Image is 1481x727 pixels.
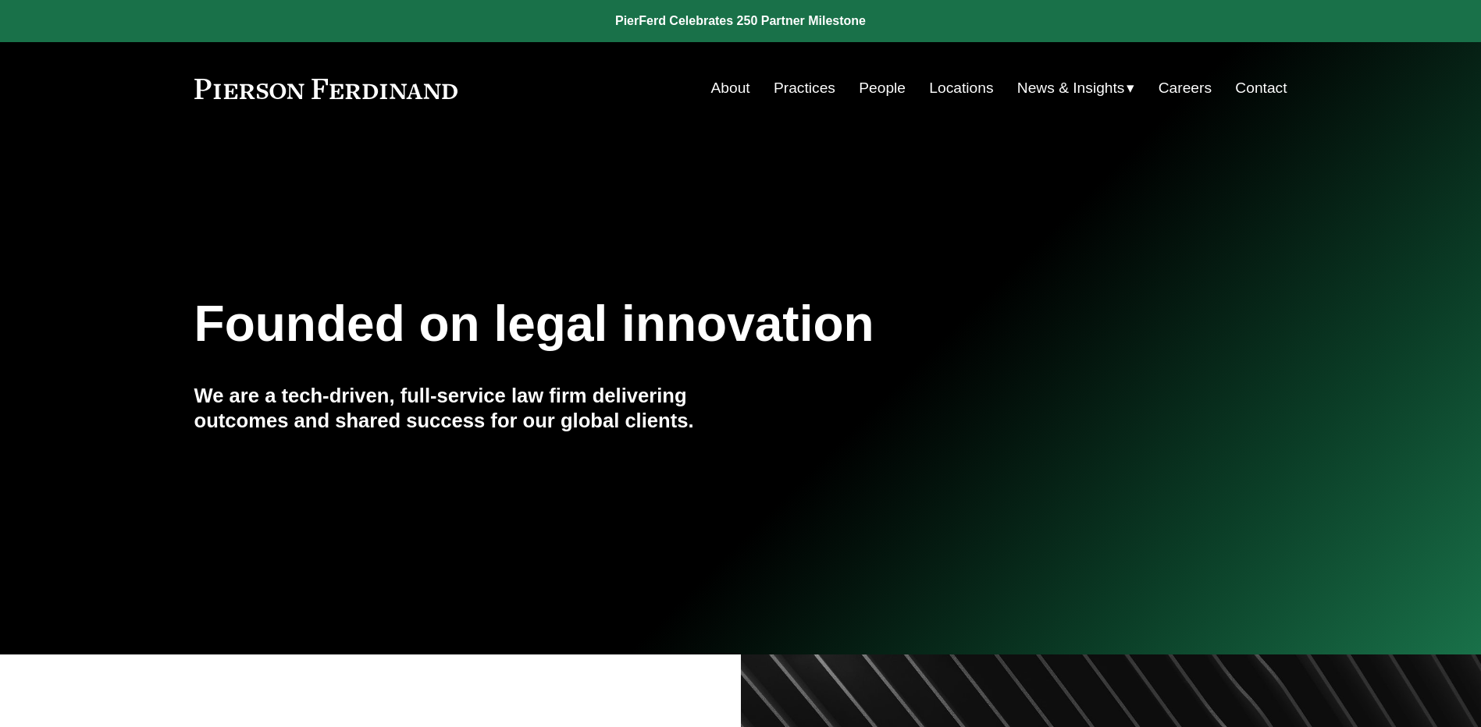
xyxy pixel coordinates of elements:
a: About [711,73,750,103]
span: News & Insights [1017,75,1125,102]
a: folder dropdown [1017,73,1135,103]
a: Contact [1235,73,1287,103]
a: People [859,73,906,103]
h1: Founded on legal innovation [194,296,1105,353]
a: Careers [1159,73,1212,103]
h4: We are a tech-driven, full-service law firm delivering outcomes and shared success for our global... [194,383,741,434]
a: Practices [774,73,835,103]
a: Locations [929,73,993,103]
